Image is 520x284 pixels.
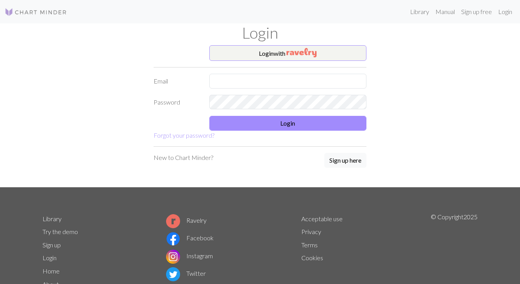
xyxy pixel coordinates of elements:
[42,241,61,248] a: Sign up
[154,131,214,139] a: Forgot your password?
[42,215,62,222] a: Library
[166,267,180,281] img: Twitter logo
[166,252,213,259] a: Instagram
[38,23,482,42] h1: Login
[166,234,214,241] a: Facebook
[324,153,366,169] a: Sign up here
[149,95,205,110] label: Password
[154,153,213,162] p: New to Chart Minder?
[458,4,495,20] a: Sign up free
[5,7,67,17] img: Logo
[495,4,515,20] a: Login
[166,217,207,224] a: Ravelry
[166,214,180,228] img: Ravelry logo
[166,270,206,277] a: Twitter
[301,241,318,248] a: Terms
[166,250,180,264] img: Instagram logo
[42,254,57,261] a: Login
[209,45,367,61] button: Loginwith
[149,74,205,89] label: Email
[432,4,458,20] a: Manual
[166,232,180,246] img: Facebook logo
[287,48,317,57] img: Ravelry
[209,116,367,131] button: Login
[42,228,78,235] a: Try the demo
[42,267,60,275] a: Home
[301,228,321,235] a: Privacy
[324,153,366,168] button: Sign up here
[301,254,323,261] a: Cookies
[301,215,343,222] a: Acceptable use
[407,4,432,20] a: Library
